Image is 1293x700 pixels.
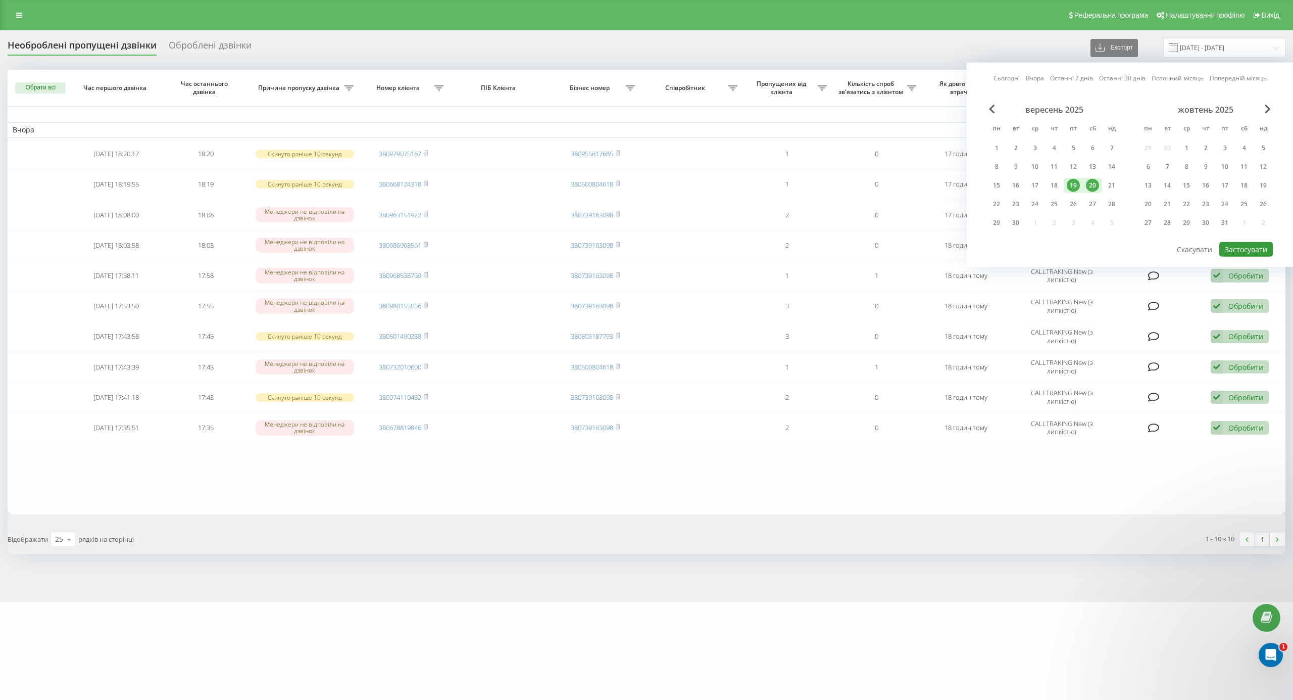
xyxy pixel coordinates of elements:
a: 380974110452 [379,393,421,402]
abbr: понеділок [989,122,1004,137]
span: 1 [1279,643,1287,651]
td: 18 годин тому [921,353,1011,381]
span: Пропущених від клієнта [748,80,818,96]
div: 2 [1009,142,1022,155]
a: 380501490288 [379,332,421,341]
td: [DATE] 18:20:17 [72,140,161,168]
a: Останні 7 днів [1050,73,1093,83]
div: пт 3 жовт 2025 р. [1215,141,1234,156]
div: Скинуто раніше 10 секунд [256,180,354,189]
span: Причина пропуску дзвінка [256,84,344,92]
td: 18 годин тому [921,413,1011,442]
div: сб 6 вер 2025 р. [1083,141,1102,156]
div: нд 14 вер 2025 р. [1102,159,1121,174]
span: Час останнього дзвінка [170,80,241,96]
div: нд 19 жовт 2025 р. [1254,178,1273,193]
td: 18 годин тому [921,231,1011,259]
a: Вчора [1026,73,1044,83]
div: 21 [1105,179,1118,192]
td: 2 [742,231,832,259]
div: 9 [1009,160,1022,173]
div: жовтень 2025 [1138,105,1273,115]
div: 23 [1199,198,1212,211]
a: Поточний місяць [1152,73,1204,83]
td: 18 годин тому [921,322,1011,351]
div: 24 [1028,198,1041,211]
div: ср 3 вер 2025 р. [1025,141,1045,156]
a: 380503187793 [571,332,613,341]
td: [DATE] 17:43:39 [72,353,161,381]
div: вересень 2025 [987,105,1121,115]
a: 380980155056 [379,301,421,310]
div: вт 7 жовт 2025 р. [1158,159,1177,174]
div: ср 22 жовт 2025 р. [1177,197,1196,212]
td: 0 [832,413,921,442]
span: рядків на сторінці [78,535,134,544]
span: Бізнес номер [556,84,626,92]
button: Скасувати [1171,242,1218,257]
abbr: вівторок [1160,122,1175,137]
div: 20 [1086,179,1099,192]
div: Обробити [1228,362,1263,372]
td: 18 годин тому [921,383,1011,411]
td: 18 годин тому [921,292,1011,320]
div: пт 24 жовт 2025 р. [1215,197,1234,212]
div: сб 13 вер 2025 р. [1083,159,1102,174]
td: CALLTRAKING New (з липкістю) [1011,261,1113,290]
div: Менеджери не відповіли на дзвінок [256,207,354,222]
div: чт 4 вер 2025 р. [1045,141,1064,156]
div: 29 [990,216,1003,229]
span: Вихід [1262,11,1279,19]
div: 11 [1237,160,1251,173]
div: 22 [990,198,1003,211]
div: 14 [1105,160,1118,173]
td: 0 [832,170,921,199]
div: вт 30 вер 2025 р. [1006,215,1025,230]
td: 0 [832,231,921,259]
div: 8 [990,160,1003,173]
div: 13 [1141,179,1155,192]
div: 25 [1048,198,1061,211]
div: 15 [990,179,1003,192]
div: пт 19 вер 2025 р. [1064,178,1083,193]
td: CALLTRAKING New (з липкістю) [1011,383,1113,411]
div: пн 29 вер 2025 р. [987,215,1006,230]
div: 17 [1218,179,1231,192]
a: 380739163098 [571,210,613,219]
span: ПІБ Клієнта [458,84,541,92]
div: 10 [1218,160,1231,173]
span: Налаштування профілю [1166,11,1245,19]
td: 17:43 [161,353,251,381]
div: 27 [1086,198,1099,211]
span: Кількість спроб зв'язатись з клієнтом [837,80,907,96]
div: 20 [1141,198,1155,211]
div: пн 27 жовт 2025 р. [1138,215,1158,230]
iframe: Intercom live chat [1259,643,1283,667]
div: Обробити [1228,423,1263,433]
td: Вчора [8,122,1285,137]
div: Менеджери не відповіли на дзвінок [256,359,354,375]
div: пн 15 вер 2025 р. [987,178,1006,193]
div: Обробити [1228,301,1263,311]
td: 17:35 [161,413,251,442]
td: 1 [742,353,832,381]
div: пт 10 жовт 2025 р. [1215,159,1234,174]
div: 4 [1237,142,1251,155]
a: 380963151922 [379,210,421,219]
abbr: понеділок [1140,122,1156,137]
td: 2 [742,413,832,442]
td: 1 [832,353,921,381]
div: 12 [1067,160,1080,173]
span: Співробітник [645,84,728,92]
a: 380500804618 [571,179,613,189]
div: 30 [1009,216,1022,229]
div: Необроблені пропущені дзвінки [8,40,157,56]
div: 8 [1180,160,1193,173]
td: 0 [832,322,921,351]
div: пн 8 вер 2025 р. [987,159,1006,174]
div: вт 28 жовт 2025 р. [1158,215,1177,230]
div: 16 [1199,179,1212,192]
div: сб 20 вер 2025 р. [1083,178,1102,193]
div: 5 [1067,142,1080,155]
a: Сьогодні [993,73,1020,83]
